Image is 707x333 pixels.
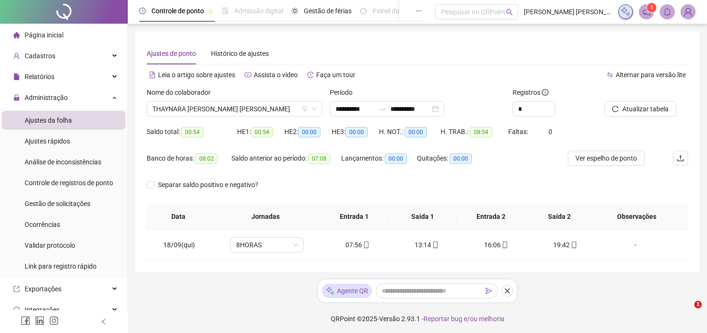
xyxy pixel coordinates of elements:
[424,315,504,323] span: Reportar bug e/ou melhoria
[330,240,384,250] div: 07:56
[385,153,407,164] span: 00:00
[677,154,684,162] span: upload
[379,105,387,113] span: swap-right
[147,204,211,230] th: Data
[234,7,283,15] span: Admissão digital
[379,105,387,113] span: to
[431,242,439,248] span: mobile
[694,301,702,308] span: 1
[13,32,20,38] span: home
[13,306,20,313] span: sync
[25,200,90,207] span: Gestão de solicitações
[681,5,695,19] img: 7489
[441,126,508,137] div: H. TRAB.:
[326,286,335,296] img: sparkle-icon.fc2bf0ac1784a2077858766a79e2daf3.svg
[158,71,235,79] span: Leia o artigo sobre ajustes
[304,7,352,15] span: Gestão de férias
[568,151,645,166] button: Ver espelho de ponto
[25,242,75,249] span: Validar protocolo
[542,89,548,96] span: info-circle
[25,137,70,145] span: Ajustes rápidos
[524,7,612,17] span: [PERSON_NAME] [PERSON_NAME] - EXCLUSIVA MALWEE
[400,240,454,250] div: 13:14
[254,71,298,79] span: Assista o vídeo
[570,242,577,248] span: mobile
[417,153,485,164] div: Quitações:
[650,4,654,11] span: 1
[25,31,63,39] span: Página inicial
[181,127,203,137] span: 00:54
[593,204,680,230] th: Observações
[147,50,196,57] span: Ajustes de ponto
[322,284,372,298] div: Agente QR
[147,153,231,164] div: Banco de horas:
[548,128,552,135] span: 0
[208,9,213,14] span: pushpin
[620,7,631,17] img: sparkle-icon.fc2bf0ac1784a2077858766a79e2daf3.svg
[298,127,320,137] span: 00:00
[154,180,262,190] span: Separar saldo positivo e negativo?
[486,288,492,294] span: send
[607,72,613,78] span: swap
[345,127,368,137] span: 00:00
[49,316,59,325] span: instagram
[608,240,663,250] div: -
[25,221,60,228] span: Ocorrências
[13,94,20,101] span: lock
[525,204,593,230] th: Saída 2
[236,238,298,252] span: 8HORAS
[601,211,672,222] span: Observações
[13,286,20,292] span: export
[513,87,548,98] span: Registros
[211,50,269,57] span: Histórico de ajustes
[25,262,97,270] span: Link para registro rápido
[362,242,370,248] span: mobile
[308,153,330,164] span: 07:08
[508,128,530,135] span: Faltas:
[147,87,217,98] label: Nome do colaborador
[450,153,472,164] span: 00:00
[13,73,20,80] span: file
[25,179,113,187] span: Controle de registros de ponto
[21,316,30,325] span: facebook
[25,306,60,314] span: Integrações
[379,126,441,137] div: H. NOT.:
[341,153,417,164] div: Lançamentos:
[292,8,298,14] span: sun
[622,104,669,114] span: Atualizar tabela
[251,127,273,137] span: 00:54
[316,71,355,79] span: Faça um tour
[149,72,156,78] span: file-text
[663,8,672,16] span: bell
[612,106,619,112] span: reload
[302,106,308,112] span: filter
[25,52,55,60] span: Cadastros
[389,204,457,230] th: Saída 1
[504,288,511,294] span: close
[330,87,359,98] label: Período
[575,153,637,163] span: Ver espelho de ponto
[163,241,195,249] span: 18/09(qui)
[647,3,656,12] sup: 1
[25,117,72,124] span: Ajustes da folha
[152,102,317,116] span: THAYNARA VIDAL DE ALMEIDA BRAGA
[35,316,44,325] span: linkedin
[211,204,320,230] th: Jornadas
[25,285,62,293] span: Exportações
[616,71,686,79] span: Alternar para versão lite
[415,8,422,14] span: ellipsis
[151,7,204,15] span: Controle de ponto
[470,127,492,137] span: 08:54
[604,101,676,117] button: Atualizar tabela
[372,7,409,15] span: Painel do DP
[360,8,367,14] span: dashboard
[222,8,229,14] span: file-done
[332,126,379,137] div: HE 3:
[195,153,218,164] span: 08:02
[457,204,525,230] th: Entrada 2
[501,242,508,248] span: mobile
[506,9,513,16] span: search
[320,204,389,230] th: Entrada 1
[311,106,317,112] span: down
[379,315,400,323] span: Versão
